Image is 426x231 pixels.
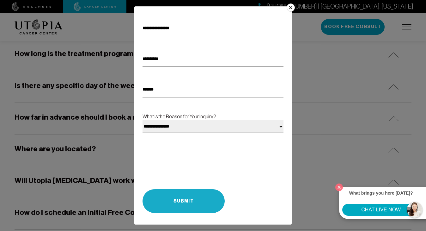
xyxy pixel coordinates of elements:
[143,113,283,143] label: What Is the Reason for Your Inquiry?
[349,190,413,196] strong: What brings you here [DATE]?
[143,120,283,133] select: What Is the Reason for Your Inquiry?
[143,148,238,172] iframe: Widget containing checkbox for hCaptcha security challenge
[143,189,225,213] button: Submit
[334,182,344,193] button: Close
[342,204,420,216] button: CHAT LIVE NOW
[287,3,295,12] button: ×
